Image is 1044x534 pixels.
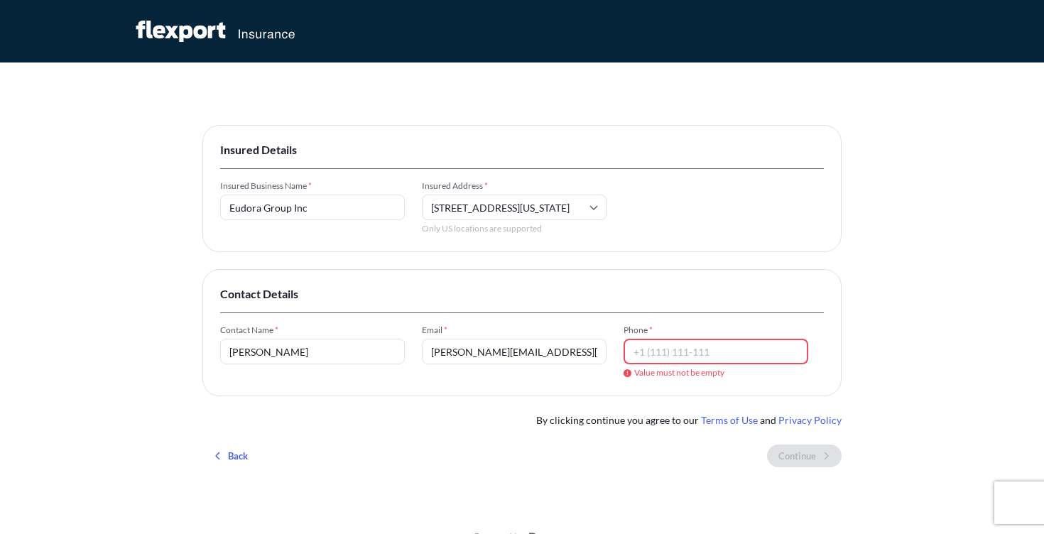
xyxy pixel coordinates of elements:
span: Insured Details [220,143,824,157]
a: Privacy Policy [778,414,842,426]
a: Terms of Use [701,414,758,426]
span: Insured Business Name [220,180,405,192]
span: Contact Details [220,287,824,301]
span: Contact Name [220,325,405,336]
span: Insured Address [422,180,607,192]
span: Phone [624,325,808,336]
span: Only US locations are supported [422,223,607,234]
p: Continue [778,449,816,463]
p: Back [228,449,248,463]
span: Value must not be empty [624,367,808,378]
button: Back [202,445,259,467]
input: Enter full name [220,339,405,364]
button: Continue [767,445,842,467]
input: Enter full address [422,195,607,220]
input: +1 (111) 111-111 [624,339,808,364]
input: Enter full name [220,195,405,220]
input: Enter email [422,339,607,364]
span: By clicking continue you agree to our and [536,413,842,427]
span: Email [422,325,607,336]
